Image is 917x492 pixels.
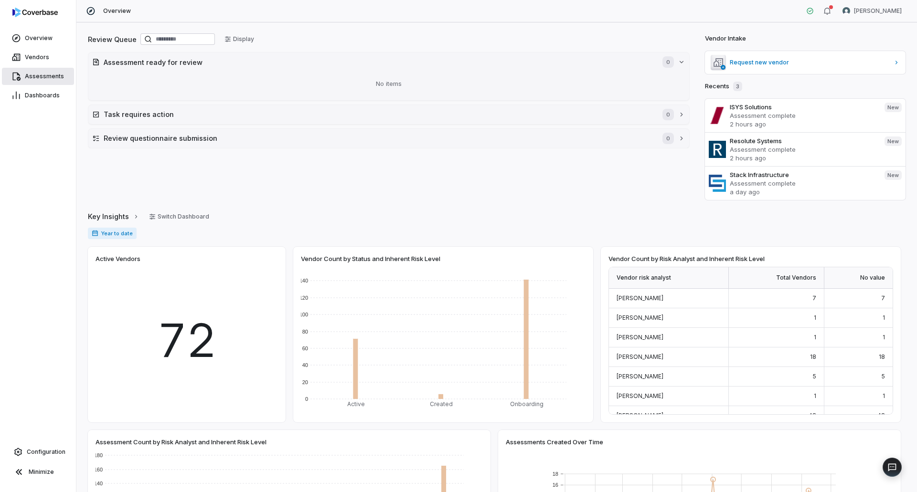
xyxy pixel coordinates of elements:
[662,56,674,68] span: 0
[730,136,877,145] h3: Resolute Systems
[88,52,689,72] button: Assessment ready for review0
[85,207,142,227] button: Key Insights
[609,267,729,289] div: Vendor risk analyst
[883,392,885,399] span: 1
[877,412,885,419] span: 48
[837,4,907,18] button: Brittany Durbin avatar[PERSON_NAME]
[885,103,902,112] span: New
[305,396,308,402] text: 0
[88,34,137,44] h2: Review Queue
[809,412,816,419] span: 48
[302,329,308,335] text: 80
[94,481,103,486] text: 140
[730,111,877,120] p: Assessment complete
[730,188,877,196] p: a day ago
[302,379,308,385] text: 20
[617,392,663,399] span: [PERSON_NAME]
[814,314,816,321] span: 1
[617,373,663,380] span: [PERSON_NAME]
[730,154,877,162] p: 2 hours ago
[705,99,906,132] a: ISYS SolutionsAssessment complete2 hours agoNew
[29,468,54,476] span: Minimize
[143,209,215,224] button: Switch Dashboard
[88,228,137,239] span: Year to date
[617,314,663,321] span: [PERSON_NAME]
[553,471,558,477] text: 18
[94,467,103,472] text: 160
[885,170,902,180] span: New
[617,353,663,360] span: [PERSON_NAME]
[730,170,877,179] h3: Stack Infrastructure
[608,254,765,263] span: Vendor Count by Risk Analyst and Inherent Risk Level
[302,362,308,368] text: 40
[301,254,440,263] span: Vendor Count by Status and Inherent Risk Level
[883,334,885,341] span: 1
[812,373,816,380] span: 5
[299,278,308,283] text: 140
[94,452,103,458] text: 180
[824,267,893,289] div: No value
[506,438,603,446] span: Assessments Created Over Time
[4,443,72,461] a: Configuration
[302,345,308,351] text: 60
[2,49,74,66] a: Vendors
[25,73,64,80] span: Assessments
[729,267,824,289] div: Total Vendors
[662,109,674,120] span: 0
[299,312,308,317] text: 100
[553,482,558,488] text: 16
[842,7,850,15] img: Brittany Durbin avatar
[104,133,653,143] h2: Review questionnaire submission
[617,294,663,302] span: [PERSON_NAME]
[88,129,689,148] button: Review questionnaire submission0
[299,295,308,301] text: 120
[25,92,60,99] span: Dashboards
[814,334,816,341] span: 1
[730,103,877,111] h3: ISYS Solutions
[4,462,72,482] button: Minimize
[705,82,742,91] h2: Recents
[812,294,816,302] span: 7
[2,68,74,85] a: Assessments
[104,57,653,67] h2: Assessment ready for review
[733,82,742,91] span: 3
[730,179,877,188] p: Assessment complete
[219,32,260,46] button: Display
[88,105,689,124] button: Task requires action0
[96,438,267,446] span: Assessment Count by Risk Analyst and Inherent Risk Level
[705,132,906,166] a: Resolute SystemsAssessment complete2 hours agoNew
[705,166,906,200] a: Stack InfrastructureAssessment completea day agoNew
[730,59,889,66] span: Request new vendor
[25,34,53,42] span: Overview
[885,136,902,146] span: New
[617,334,663,341] span: [PERSON_NAME]
[104,109,653,119] h2: Task requires action
[810,353,816,360] span: 18
[662,133,674,144] span: 0
[881,294,885,302] span: 7
[2,87,74,104] a: Dashboards
[881,373,885,380] span: 5
[12,8,58,17] img: logo-D7KZi-bG.svg
[92,230,98,237] svg: Date range for report
[88,211,129,221] span: Key Insights
[814,392,816,399] span: 1
[96,254,140,263] span: Active Vendors
[883,314,885,321] span: 1
[2,30,74,47] a: Overview
[158,306,216,375] span: 72
[27,448,65,456] span: Configuration
[88,207,139,227] a: Key Insights
[730,145,877,154] p: Assessment complete
[705,51,906,74] a: Request new vendor
[103,7,131,15] span: Overview
[879,353,885,360] span: 18
[92,72,685,96] div: No items
[854,7,902,15] span: [PERSON_NAME]
[617,412,663,419] span: [PERSON_NAME]
[705,34,746,43] h2: Vendor Intake
[730,120,877,128] p: 2 hours ago
[25,53,49,61] span: Vendors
